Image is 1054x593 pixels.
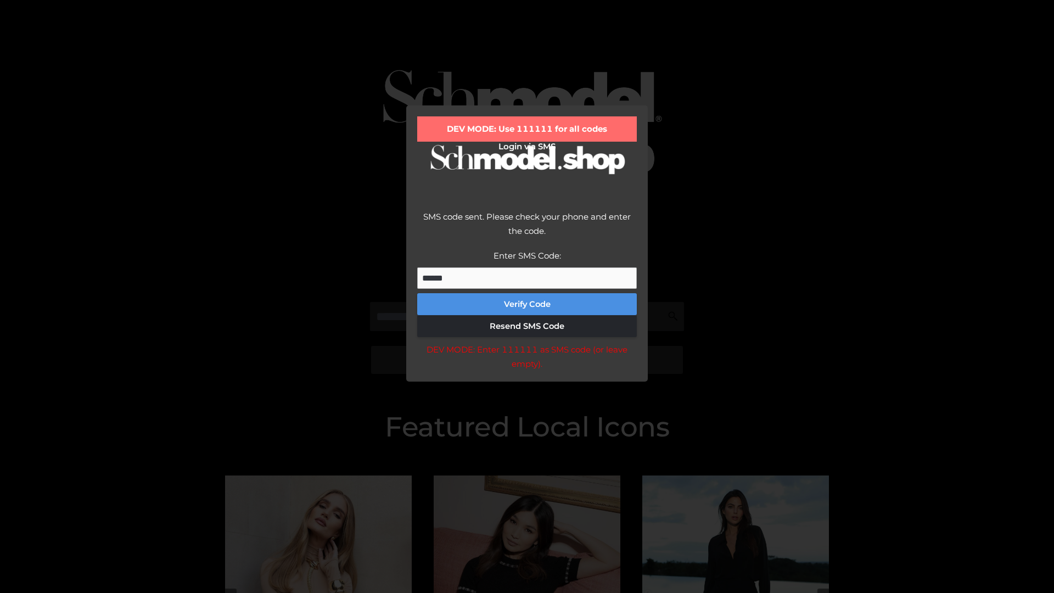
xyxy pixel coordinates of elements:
[417,343,637,371] div: DEV MODE: Enter 111111 as SMS code (or leave empty).
[417,210,637,249] div: SMS code sent. Please check your phone and enter the code.
[417,315,637,337] button: Resend SMS Code
[417,293,637,315] button: Verify Code
[417,116,637,142] div: DEV MODE: Use 111111 for all codes
[417,142,637,152] h2: Login via SMS
[494,250,561,261] label: Enter SMS Code:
